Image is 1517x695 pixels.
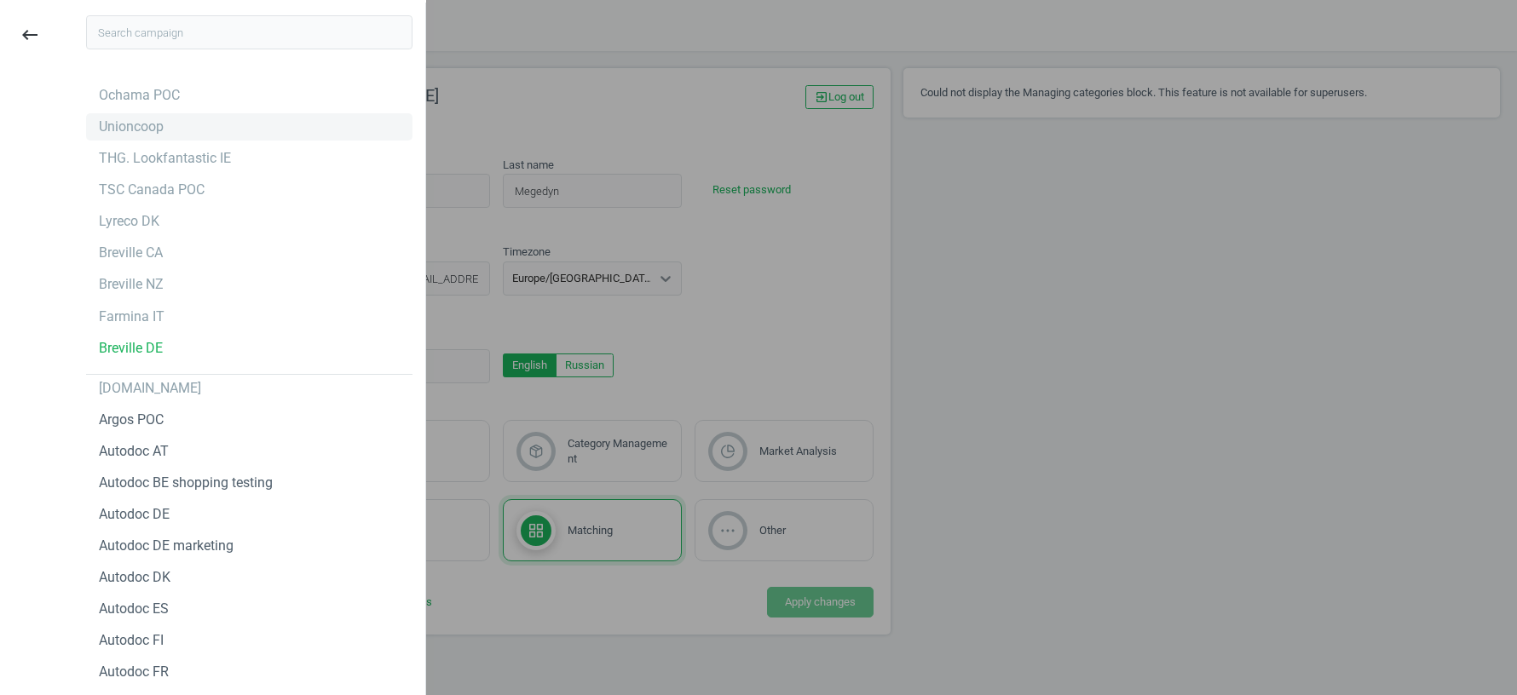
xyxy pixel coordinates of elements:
div: Autodoc DE marketing [99,537,234,555]
i: keyboard_backspace [20,25,40,45]
div: [DOMAIN_NAME] [99,379,201,398]
div: Breville CA [99,244,163,262]
input: Search campaign [86,15,412,49]
div: Breville NZ [99,275,164,294]
div: THG. Lookfantastic IE [99,149,231,168]
div: TSC Canada POC [99,181,205,199]
div: Autodoc BE shopping testing [99,474,273,492]
div: Farmina IT [99,307,164,326]
div: Autodoc DE [99,505,170,524]
div: Autodoc AT [99,442,169,461]
div: Lyreco DK [99,212,159,231]
div: Breville DE [99,339,163,358]
div: Ochama POC [99,86,180,105]
div: Argos POC [99,411,164,429]
div: Autodoc FR [99,663,169,681]
button: keyboard_backspace [10,15,49,55]
div: Autodoc ES [99,600,169,618]
div: Autodoc FI [99,631,164,650]
div: Unioncoop [99,118,164,136]
div: Autodoc DK [99,568,170,587]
